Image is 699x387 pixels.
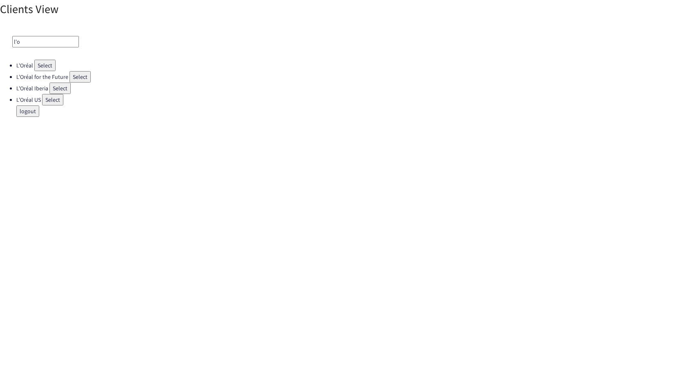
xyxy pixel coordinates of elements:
[16,94,699,105] li: L'Oréal US
[42,94,63,105] button: Select
[34,60,56,71] button: Select
[16,105,39,117] button: logout
[658,348,699,387] iframe: Chat Widget
[69,71,91,83] button: Select
[16,60,699,71] li: L'Oréal
[49,83,71,94] button: Select
[16,71,699,83] li: L'Oréal for the Future
[16,83,699,94] li: L'Oréal Iberia
[658,348,699,387] div: Widget de chat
